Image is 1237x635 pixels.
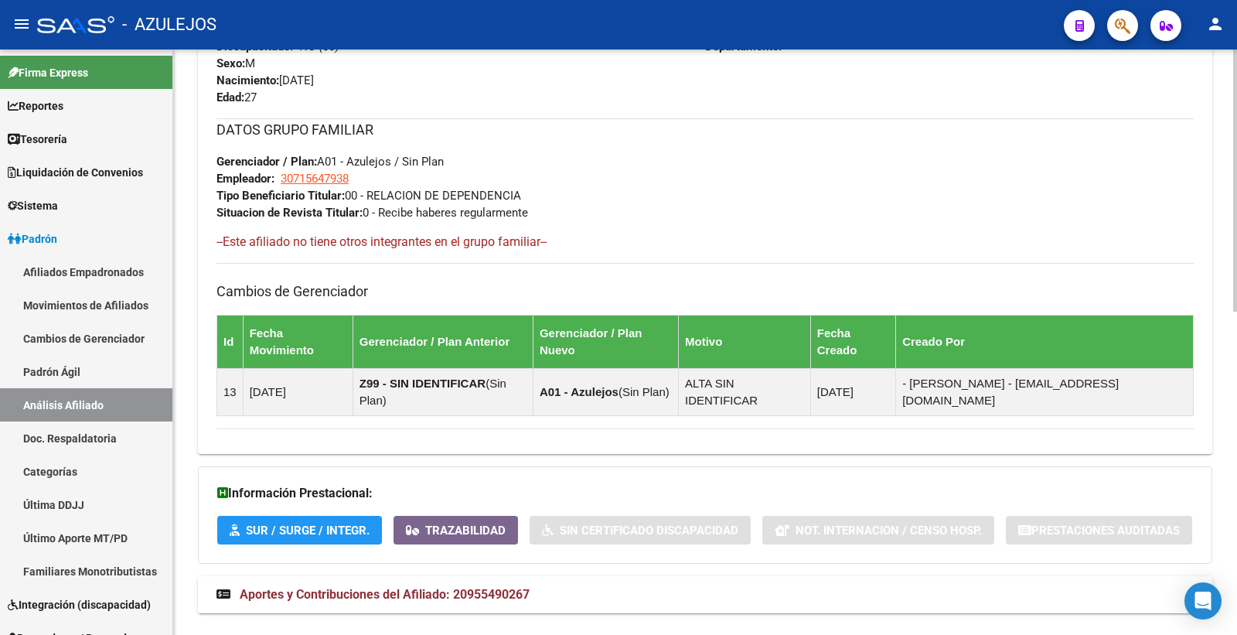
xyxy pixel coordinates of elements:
th: Fecha Creado [810,315,895,368]
th: Creado Por [896,315,1194,368]
button: SUR / SURGE / INTEGR. [217,516,382,545]
span: [DATE] [216,73,314,87]
strong: Edad: [216,90,244,104]
span: 00 - RELACION DE DEPENDENCIA [216,189,521,203]
span: Tesorería [8,131,67,148]
strong: Discapacitado: [216,39,293,53]
th: Fecha Movimiento [243,315,353,368]
span: Padrón [8,230,57,248]
strong: Tipo Beneficiario Titular: [216,189,345,203]
span: M [216,56,255,70]
span: Sin Plan [622,385,666,398]
mat-icon: person [1206,15,1225,33]
strong: Gerenciador / Plan: [216,155,317,169]
span: Integración (discapacidad) [8,596,151,613]
th: Gerenciador / Plan Nuevo [533,315,678,368]
td: - [PERSON_NAME] - [EMAIL_ADDRESS][DOMAIN_NAME] [896,368,1194,415]
strong: Departamento: [705,39,782,53]
strong: Sexo: [216,56,245,70]
td: [DATE] [810,368,895,415]
button: Sin Certificado Discapacidad [530,516,751,545]
button: Not. Internacion / Censo Hosp. [762,516,994,545]
span: Prestaciones Auditadas [1031,524,1180,538]
i: NO (00) [299,39,339,53]
span: - AZULEJOS [122,8,216,42]
td: ( ) [353,368,533,415]
span: Trazabilidad [425,524,506,538]
strong: A01 - Azulejos [540,385,618,398]
strong: Z99 - SIN IDENTIFICAR [360,377,486,390]
span: Firma Express [8,64,88,81]
span: Aportes y Contribuciones del Afiliado: 20955490267 [240,587,530,602]
span: Reportes [8,97,63,114]
h4: --Este afiliado no tiene otros integrantes en el grupo familiar-- [216,234,1194,251]
td: ALTA SIN IDENTIFICAR [679,368,811,415]
button: Trazabilidad [394,516,518,545]
td: [DATE] [243,368,353,415]
h3: Cambios de Gerenciador [216,281,1194,302]
span: SUR / SURGE / INTEGR. [246,524,370,538]
mat-icon: menu [12,15,31,33]
strong: Nacimiento: [216,73,279,87]
span: Liquidación de Convenios [8,164,143,181]
span: 0 - Recibe haberes regularmente [216,206,528,220]
strong: Situacion de Revista Titular: [216,206,363,220]
span: Sin Plan [360,377,506,407]
button: Prestaciones Auditadas [1006,516,1192,545]
th: Gerenciador / Plan Anterior [353,315,533,368]
span: 30715647938 [281,172,349,186]
td: 13 [217,368,244,415]
span: 27 [216,90,257,104]
h3: Información Prestacional: [217,483,1193,504]
th: Motivo [679,315,811,368]
strong: Empleador: [216,172,274,186]
mat-expansion-panel-header: Aportes y Contribuciones del Afiliado: 20955490267 [198,576,1212,613]
span: A01 - Azulejos / Sin Plan [216,155,444,169]
td: ( ) [533,368,678,415]
span: Sistema [8,197,58,214]
th: Id [217,315,244,368]
span: Not. Internacion / Censo Hosp. [796,524,982,538]
span: Sin Certificado Discapacidad [560,524,738,538]
div: Open Intercom Messenger [1184,582,1222,620]
h3: DATOS GRUPO FAMILIAR [216,119,1194,141]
